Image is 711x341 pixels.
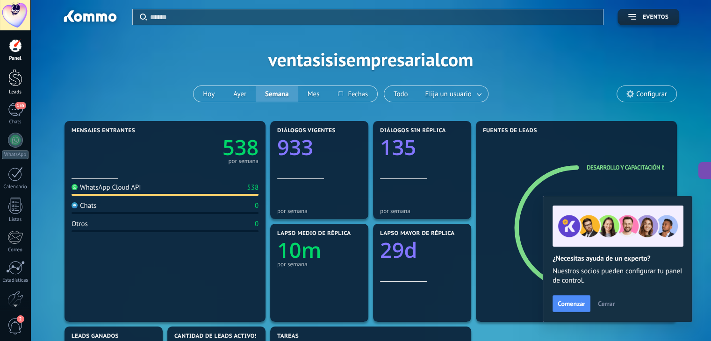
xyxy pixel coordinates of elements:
[165,133,259,162] a: 538
[380,230,454,237] span: Lapso mayor de réplica
[277,236,321,264] text: 10m
[72,128,135,134] span: Mensajes entrantes
[2,247,29,253] div: Correo
[2,277,29,284] div: Estadísticas
[223,133,259,162] text: 538
[72,220,88,228] div: Otros
[558,300,585,307] span: Comenzar
[483,128,537,134] span: Fuentes de leads
[598,300,615,307] span: Cerrar
[553,254,682,263] h2: ¿Necesitas ayuda de un experto?
[224,86,256,102] button: Ayer
[594,297,619,311] button: Cerrar
[72,183,141,192] div: WhatsApp Cloud API
[417,86,488,102] button: Elija un usuario
[553,295,590,312] button: Comenzar
[380,128,446,134] span: Diálogos sin réplica
[298,86,329,102] button: Mes
[194,86,224,102] button: Hoy
[553,267,682,285] span: Nuestros socios pueden configurar tu panel de control.
[380,236,464,264] a: 29d
[587,163,670,171] a: Desarrollo Y Capacitación Isis
[277,128,336,134] span: Diálogos vigentes
[2,184,29,190] div: Calendario
[247,183,259,192] div: 538
[174,333,258,340] span: Cantidad de leads activos
[72,201,97,210] div: Chats
[277,207,361,214] div: por semana
[277,333,299,340] span: Tareas
[2,119,29,125] div: Chats
[15,102,26,109] span: 135
[636,90,667,98] span: Configurar
[2,89,29,95] div: Leads
[277,133,313,162] text: 933
[72,333,119,340] span: Leads ganados
[228,159,259,163] div: por semana
[255,220,259,228] div: 0
[384,86,417,102] button: Todo
[255,201,259,210] div: 0
[424,88,474,100] span: Elija un usuario
[277,230,351,237] span: Lapso medio de réplica
[277,261,361,268] div: por semana
[643,14,668,21] span: Eventos
[618,9,679,25] button: Eventos
[72,184,78,190] img: WhatsApp Cloud API
[72,202,78,208] img: Chats
[2,150,29,159] div: WhatsApp
[380,236,417,264] text: 29d
[380,133,416,162] text: 135
[2,56,29,62] div: Panel
[17,315,24,323] span: 2
[2,217,29,223] div: Listas
[380,207,464,214] div: por semana
[329,86,377,102] button: Fechas
[256,86,298,102] button: Semana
